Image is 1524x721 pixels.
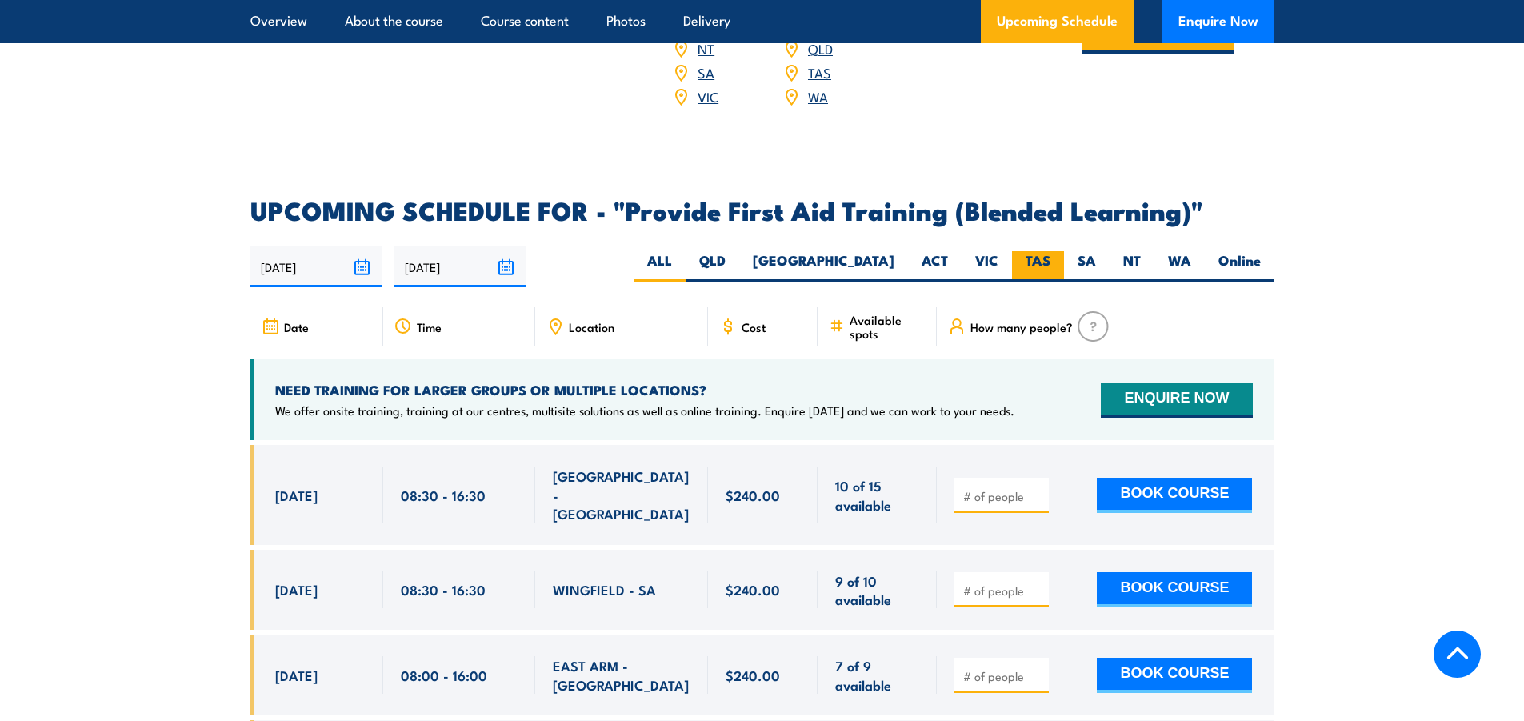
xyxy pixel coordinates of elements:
a: NT [698,38,714,58]
a: SA [698,62,714,82]
span: 08:30 - 16:30 [401,580,486,599]
input: # of people [963,583,1043,599]
span: EAST ARM - [GEOGRAPHIC_DATA] [553,656,690,694]
input: From date [250,246,382,287]
span: Time [417,320,442,334]
input: # of people [963,488,1043,504]
span: [DATE] [275,486,318,504]
p: We offer onsite training, training at our centres, multisite solutions as well as online training... [275,403,1014,419]
span: Location [569,320,614,334]
span: Available spots [850,313,926,340]
a: VIC [698,86,718,106]
span: 10 of 15 available [835,476,919,514]
span: Cost [742,320,766,334]
a: TAS [808,62,831,82]
span: WINGFIELD - SA [553,580,656,599]
label: WA [1154,251,1205,282]
button: BOOK COURSE [1097,658,1252,693]
span: 9 of 10 available [835,571,919,609]
h2: UPCOMING SCHEDULE FOR - "Provide First Aid Training (Blended Learning)" [250,198,1274,221]
a: QLD [808,38,833,58]
label: ALL [634,251,686,282]
label: ACT [908,251,962,282]
span: [GEOGRAPHIC_DATA] - [GEOGRAPHIC_DATA] [553,467,690,523]
label: VIC [962,251,1012,282]
span: 08:30 - 16:30 [401,486,486,504]
input: To date [394,246,526,287]
a: WA [808,86,828,106]
label: QLD [686,251,739,282]
span: 7 of 9 available [835,656,919,694]
h4: NEED TRAINING FOR LARGER GROUPS OR MULTIPLE LOCATIONS? [275,381,1014,399]
button: BOOK COURSE [1097,478,1252,513]
span: [DATE] [275,580,318,599]
span: How many people? [970,320,1073,334]
span: [DATE] [275,666,318,684]
label: TAS [1012,251,1064,282]
label: [GEOGRAPHIC_DATA] [739,251,908,282]
span: $240.00 [726,580,780,599]
label: SA [1064,251,1110,282]
label: Online [1205,251,1274,282]
span: $240.00 [726,666,780,684]
input: # of people [963,668,1043,684]
span: 08:00 - 16:00 [401,666,487,684]
span: $240.00 [726,486,780,504]
button: BOOK COURSE [1097,572,1252,607]
button: ENQUIRE NOW [1101,383,1252,418]
label: NT [1110,251,1154,282]
span: Date [284,320,309,334]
